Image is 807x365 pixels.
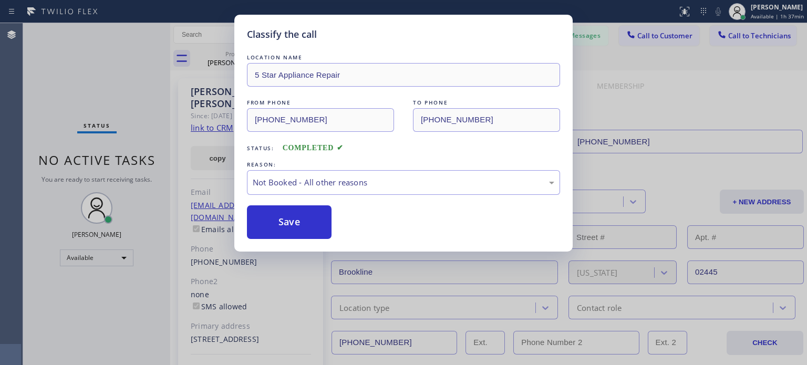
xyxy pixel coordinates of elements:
div: TO PHONE [413,97,560,108]
span: Status: [247,144,274,152]
button: Save [247,205,332,239]
div: LOCATION NAME [247,52,560,63]
div: FROM PHONE [247,97,394,108]
div: REASON: [247,159,560,170]
input: To phone [413,108,560,132]
h5: Classify the call [247,27,317,41]
span: COMPLETED [283,144,344,152]
div: Not Booked - All other reasons [253,176,554,189]
input: From phone [247,108,394,132]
